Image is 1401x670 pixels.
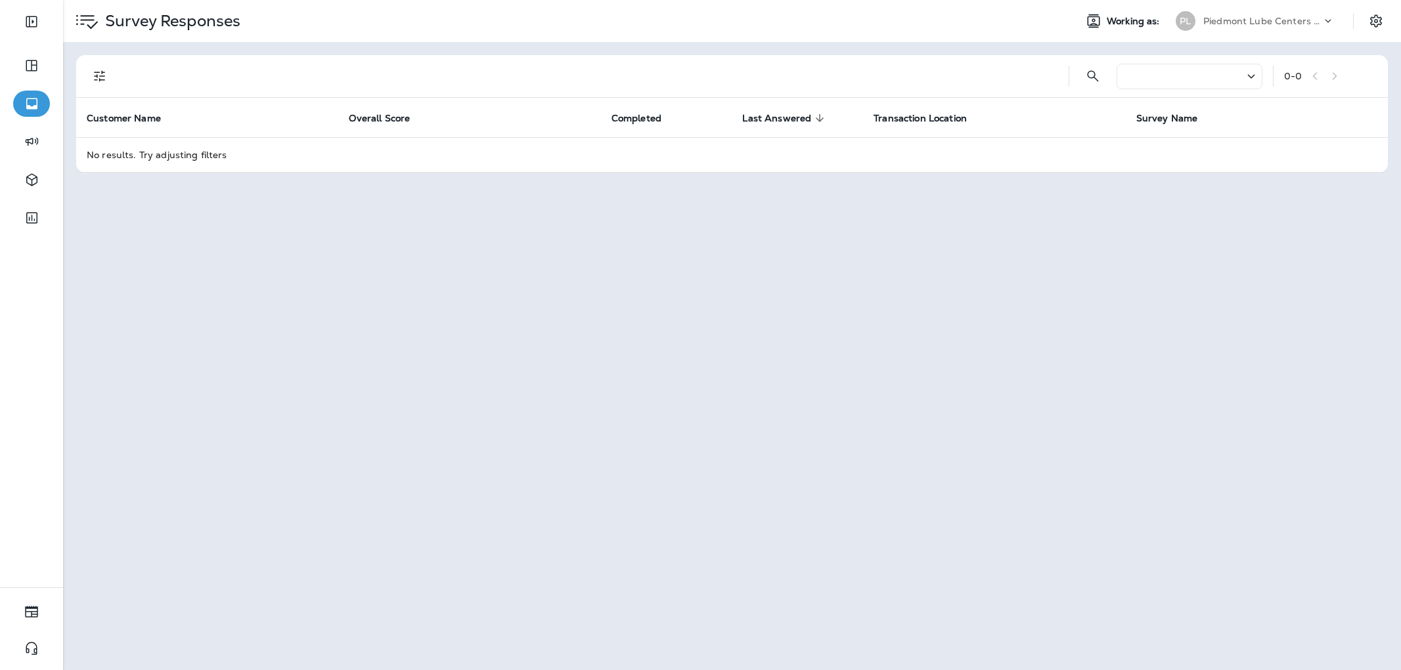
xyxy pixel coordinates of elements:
div: 0 - 0 [1284,71,1302,81]
span: Customer Name [87,113,161,124]
span: Overall Score [349,112,427,124]
span: Working as: [1107,16,1163,27]
td: No results. Try adjusting filters [76,137,1388,172]
span: Transaction Location [874,113,967,124]
span: Last Answered [742,113,811,124]
span: Last Answered [742,112,828,124]
button: Expand Sidebar [13,9,50,35]
span: Transaction Location [874,112,984,124]
span: Survey Name [1136,113,1198,124]
div: PL [1176,11,1195,31]
span: Survey Name [1136,112,1215,124]
span: Customer Name [87,112,178,124]
button: Settings [1364,9,1388,33]
p: Survey Responses [100,11,240,31]
button: Filters [87,63,113,89]
span: Completed [612,112,678,124]
span: Completed [612,113,661,124]
span: Overall Score [349,113,410,124]
p: Piedmont Lube Centers LLC [1203,16,1322,26]
button: Search Survey Responses [1080,63,1106,89]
